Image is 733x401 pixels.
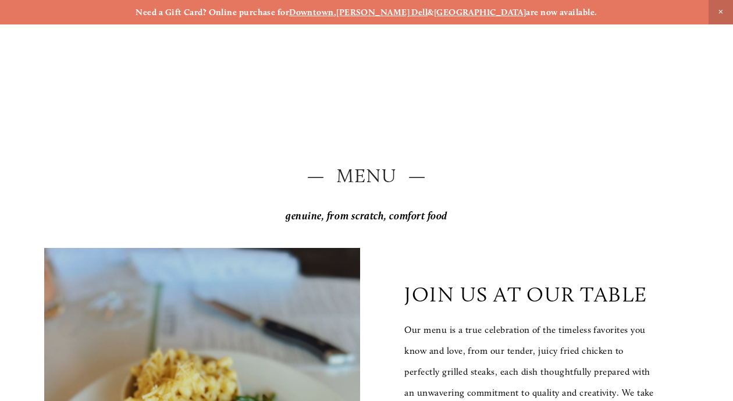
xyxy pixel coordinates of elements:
a: [GEOGRAPHIC_DATA] [434,7,526,17]
strong: are now available. [526,7,597,17]
h2: — Menu — [44,162,689,190]
p: join us at our table [404,282,647,307]
em: genuine, from scratch, comfort food [286,210,447,222]
a: Downtown [289,7,334,17]
strong: , [334,7,336,17]
a: [PERSON_NAME] Dell [336,7,428,17]
strong: & [428,7,433,17]
strong: Need a Gift Card? Online purchase for [136,7,289,17]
